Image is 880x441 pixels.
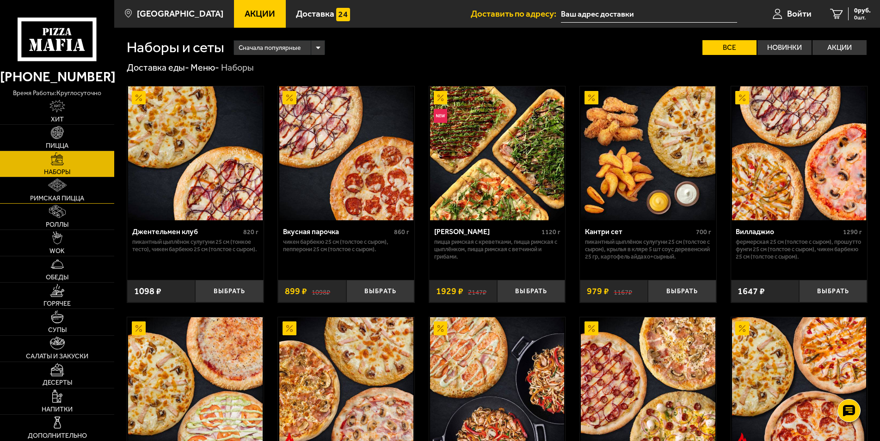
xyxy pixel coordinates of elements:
[580,86,716,220] a: АкционныйКантри сет
[736,238,862,260] p: Фермерская 25 см (толстое с сыром), Прошутто Фунги 25 см (толстое с сыром), Чикен Барбекю 25 см (...
[279,86,413,220] img: Вкусная парочка
[283,227,392,236] div: Вкусная парочка
[854,15,871,20] span: 0 шт.
[434,91,448,105] img: Акционный
[587,287,609,296] span: 979 ₽
[44,169,70,175] span: Наборы
[26,353,88,360] span: Салаты и закуски
[43,380,72,386] span: Десерты
[195,280,263,302] button: Выбрать
[854,7,871,14] span: 0 руб.
[285,287,307,296] span: 899 ₽
[127,86,264,220] a: АкционныйДжентельмен клуб
[542,228,560,236] span: 1120 г
[221,62,254,74] div: Наборы
[283,238,409,253] p: Чикен Барбекю 25 см (толстое с сыром), Пепперони 25 см (толстое с сыром).
[731,86,868,220] a: АкционныйВилладжио
[394,228,409,236] span: 860 г
[468,287,486,296] s: 2147 ₽
[799,280,867,302] button: Выбрать
[43,301,71,307] span: Горячее
[735,91,749,105] img: Акционный
[132,321,146,335] img: Акционный
[581,86,715,220] img: Кантри сет
[732,86,866,220] img: Вилладжио
[585,238,711,260] p: Пикантный цыплёнок сулугуни 25 см (толстое с сыром), крылья в кляре 5 шт соус деревенский 25 гр, ...
[812,40,867,55] label: Акции
[245,9,275,18] span: Акции
[585,321,598,335] img: Акционный
[434,227,539,236] div: [PERSON_NAME]
[336,8,350,22] img: 15daf4d41897b9f0e9f617042186c801.svg
[561,6,737,23] input: Ваш адрес доставки
[736,227,841,236] div: Вилладжио
[585,91,598,105] img: Акционный
[49,248,65,254] span: WOK
[346,280,414,302] button: Выбрать
[239,39,301,57] span: Сначала популярные
[127,40,224,55] h1: Наборы и сеты
[132,227,241,236] div: Джентельмен клуб
[134,287,161,296] span: 1098 ₽
[132,91,146,105] img: Акционный
[702,40,757,55] label: Все
[46,274,68,281] span: Обеды
[283,91,296,105] img: Акционный
[30,195,84,202] span: Римская пицца
[46,222,68,228] span: Роллы
[312,287,330,296] s: 1098 ₽
[757,40,812,55] label: Новинки
[137,9,223,18] span: [GEOGRAPHIC_DATA]
[46,143,68,149] span: Пицца
[434,109,448,123] img: Новинка
[614,287,632,296] s: 1167 ₽
[585,227,694,236] div: Кантри сет
[471,9,561,18] span: Доставить по адресу:
[497,280,565,302] button: Выбрать
[735,321,749,335] img: Акционный
[436,287,463,296] span: 1929 ₽
[434,238,560,260] p: Пицца Римская с креветками, Пицца Римская с цыплёнком, Пицца Римская с ветчиной и грибами.
[28,433,87,439] span: Дополнительно
[296,9,334,18] span: Доставка
[278,86,414,220] a: АкционныйВкусная парочка
[434,321,448,335] img: Акционный
[787,9,812,18] span: Войти
[42,406,73,413] span: Напитки
[648,280,716,302] button: Выбрать
[429,86,566,220] a: АкционныйНовинкаМама Миа
[843,228,862,236] span: 1290 г
[738,287,765,296] span: 1647 ₽
[696,228,711,236] span: 700 г
[127,62,189,73] a: Доставка еды-
[48,327,67,333] span: Супы
[128,86,262,220] img: Джентельмен клуб
[132,238,258,253] p: Пикантный цыплёнок сулугуни 25 см (тонкое тесто), Чикен Барбекю 25 см (толстое с сыром).
[191,62,219,73] a: Меню-
[430,86,564,220] img: Мама Миа
[283,321,296,335] img: Акционный
[51,116,64,123] span: Хит
[243,228,258,236] span: 820 г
